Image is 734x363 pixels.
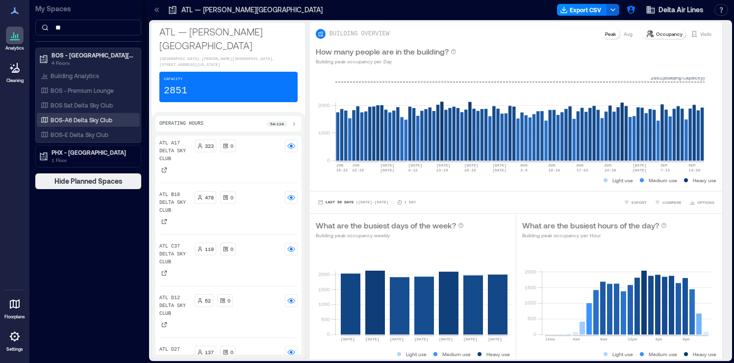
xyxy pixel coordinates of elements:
span: OPTIONS [697,199,714,205]
span: EXPORT [632,199,647,205]
p: 0 [230,348,233,356]
p: Medium use [649,176,677,184]
p: Building peak occupancy per Day [316,57,456,65]
tspan: 0 [327,331,329,337]
p: Heavy use [693,176,716,184]
p: What are the busiest hours of the day? [522,220,659,231]
p: Heavy use [693,350,716,358]
p: 52 [205,297,211,305]
tspan: 2000 [525,269,536,275]
p: Peak [605,30,616,38]
text: [DATE] [439,337,453,341]
text: 10-16 [548,168,560,172]
tspan: 1000 [525,300,536,306]
tspan: 500 [528,315,536,321]
text: [DATE] [633,163,647,168]
text: 7-13 [660,168,670,172]
p: Building peak occupancy weekly [316,231,464,239]
text: 4am [573,337,580,341]
tspan: 2000 [318,271,329,277]
p: Heavy use [486,350,510,358]
p: Medium use [442,350,471,358]
p: ATL — [PERSON_NAME][GEOGRAPHIC_DATA] [181,5,323,15]
p: Floorplans [4,314,25,320]
tspan: 1500 [525,284,536,290]
p: What are the busiest days of the week? [316,220,456,231]
text: [DATE] [380,168,394,172]
tspan: 2000 [318,102,329,108]
button: OPTIONS [687,197,716,207]
text: AUG [548,163,556,168]
text: [DATE] [492,168,506,172]
button: Last 90 Days |[DATE]-[DATE] [316,197,391,207]
text: 13-19 [436,168,448,172]
p: 0 [228,297,230,305]
p: 2851 [164,84,187,98]
a: Settings [3,325,26,355]
text: JUN [352,163,359,168]
p: ATL C37 Delta Sky Club [159,243,191,266]
text: 8pm [683,337,690,341]
text: [DATE] [463,337,478,341]
span: COMPARE [662,199,682,205]
p: 0 [230,194,233,201]
tspan: 1000 [318,301,329,307]
p: Avg [624,30,633,38]
p: BOS-E Delta Sky Club [51,131,108,139]
p: 119 [205,245,214,253]
p: 1 Floor [51,156,134,164]
p: Analytics [5,45,24,51]
text: [DATE] [365,337,380,341]
text: [DATE] [436,163,451,168]
p: Operating Hours [159,120,203,128]
p: Capacity [164,76,182,82]
text: [DATE] [341,337,355,341]
text: 14-20 [688,168,700,172]
text: 12pm [628,337,637,341]
text: AUG [520,163,528,168]
p: Light use [612,176,633,184]
text: [DATE] [492,163,506,168]
text: [DATE] [464,163,479,168]
text: 20-26 [464,168,476,172]
p: BUILDING OVERVIEW [329,30,389,38]
text: 4pm [655,337,662,341]
span: Delta Air Lines [658,5,704,15]
p: 323 [205,142,214,150]
tspan: 0 [327,157,329,163]
button: Export CSV [557,4,607,16]
p: My Spaces [35,4,141,14]
p: Occupancy [656,30,683,38]
a: Analytics [2,24,27,54]
text: [DATE] [390,337,404,341]
p: ATL A17 Delta Sky Club [159,140,191,163]
tspan: 1000 [318,130,329,136]
button: Hide Planned Spaces [35,173,141,189]
p: PHX - [GEOGRAPHIC_DATA] [51,148,134,156]
tspan: 500 [321,316,329,322]
text: [DATE] [633,168,647,172]
text: JUN [336,163,343,168]
p: Medium use [649,350,677,358]
text: [DATE] [408,163,422,168]
p: Settings [6,346,23,352]
p: Light use [406,350,427,358]
text: AUG [576,163,583,168]
text: 3-9 [520,168,528,172]
span: Hide Planned Spaces [54,176,123,186]
a: Floorplans [1,292,28,323]
p: 0 [230,245,233,253]
p: Cleaning [6,78,24,84]
text: [DATE] [414,337,429,341]
text: 12am [545,337,555,341]
text: 22-28 [352,168,364,172]
button: COMPARE [653,197,683,207]
button: Delta Air Lines [643,2,707,18]
text: SEP [688,163,696,168]
p: 0 [230,142,233,150]
p: BOS-A6 Delta Sky Club [51,116,112,124]
p: BOS - [GEOGRAPHIC_DATA][PERSON_NAME] [51,51,134,59]
text: [DATE] [380,163,394,168]
p: 5a - 12a [270,121,284,127]
p: Light use [612,350,633,358]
